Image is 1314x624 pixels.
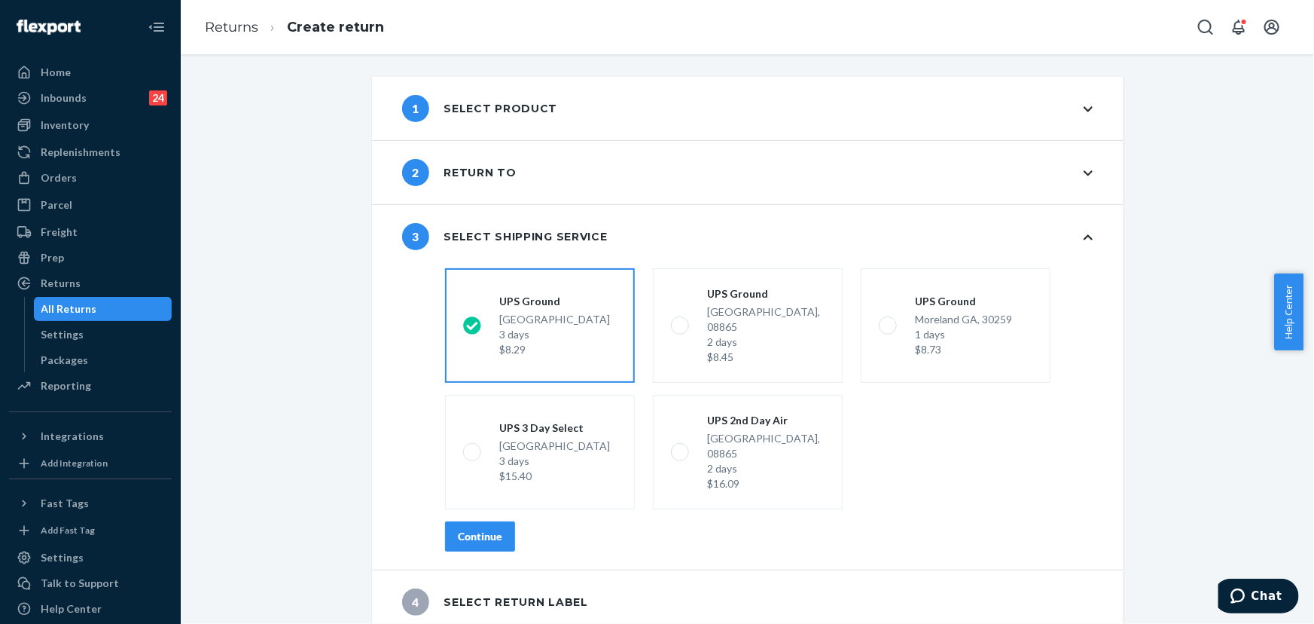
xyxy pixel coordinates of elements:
[41,301,97,317] div: All Returns
[41,118,89,133] div: Inventory
[41,576,119,591] div: Talk to Support
[9,113,172,137] a: Inventory
[9,193,172,217] a: Parcel
[41,601,102,616] div: Help Center
[193,5,396,50] ol: breadcrumbs
[402,159,517,186] div: Return to
[915,342,1012,357] div: $8.73
[707,413,825,428] div: UPS 2nd Day Air
[915,312,1012,357] div: Moreland GA, 30259
[9,271,172,295] a: Returns
[707,286,825,301] div: UPS Ground
[9,166,172,190] a: Orders
[458,529,502,544] div: Continue
[287,19,384,35] a: Create return
[17,20,81,35] img: Flexport logo
[9,424,172,448] button: Integrations
[499,421,610,436] div: UPS 3 Day Select
[1224,12,1254,42] button: Open notifications
[9,454,172,473] a: Add Integration
[34,323,172,347] a: Settings
[9,374,172,398] a: Reporting
[41,457,108,470] div: Add Integration
[9,86,172,110] a: Inbounds24
[707,304,825,365] div: [GEOGRAPHIC_DATA], 08865
[41,429,104,444] div: Integrations
[707,350,825,365] div: $8.45
[915,294,1012,309] div: UPS Ground
[707,461,825,476] div: 2 days
[41,145,120,160] div: Replenishments
[402,589,588,616] div: Select return label
[41,250,64,265] div: Prep
[499,312,610,357] div: [GEOGRAPHIC_DATA]
[402,223,608,250] div: Select shipping service
[205,19,258,35] a: Returns
[402,95,558,122] div: Select product
[9,60,172,84] a: Home
[9,522,172,540] a: Add Fast Tag
[915,327,1012,342] div: 1 days
[445,522,515,552] button: Continue
[1191,12,1221,42] button: Open Search Box
[1218,579,1299,616] iframe: Opens a widget where you can chat to one of our agents
[41,225,78,240] div: Freight
[41,353,89,368] div: Packages
[41,197,72,213] div: Parcel
[41,524,95,537] div: Add Fast Tag
[9,140,172,164] a: Replenishments
[34,297,172,321] a: All Returns
[41,65,71,80] div: Home
[499,469,610,484] div: $15.40
[402,223,429,250] span: 3
[41,170,77,185] div: Orders
[34,348,172,372] a: Packages
[142,12,172,42] button: Close Navigation
[707,431,825,491] div: [GEOGRAPHIC_DATA], 08865
[41,90,87,106] div: Inbounds
[499,327,610,342] div: 3 days
[41,550,84,565] div: Settings
[41,327,84,342] div: Settings
[149,90,167,106] div: 24
[402,95,429,122] span: 1
[1257,12,1287,42] button: Open account menu
[402,159,429,186] span: 2
[9,571,172,595] button: Talk to Support
[402,589,429,616] span: 4
[707,335,825,350] div: 2 days
[499,342,610,357] div: $8.29
[41,276,81,291] div: Returns
[9,597,172,621] a: Help Center
[41,378,91,393] div: Reporting
[41,496,89,511] div: Fast Tags
[9,491,172,515] button: Fast Tags
[499,454,610,469] div: 3 days
[499,294,610,309] div: UPS Ground
[9,220,172,244] a: Freight
[1274,274,1303,350] button: Help Center
[9,546,172,570] a: Settings
[707,476,825,491] div: $16.09
[499,439,610,484] div: [GEOGRAPHIC_DATA]
[9,246,172,270] a: Prep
